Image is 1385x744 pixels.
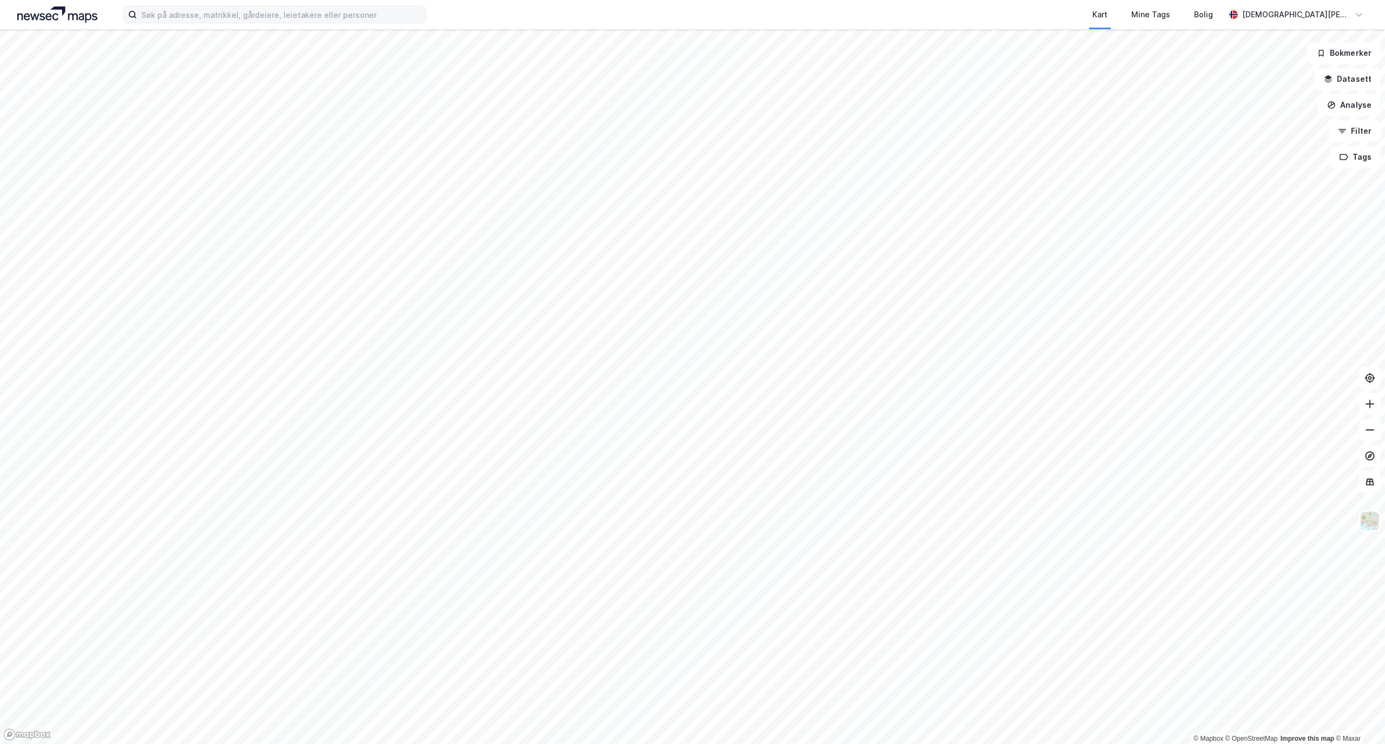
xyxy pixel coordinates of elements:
[1308,42,1381,64] button: Bokmerker
[1193,735,1223,742] a: Mapbox
[1331,692,1385,744] div: Kontrollprogram for chat
[1194,8,1213,21] div: Bolig
[1318,94,1381,116] button: Analyse
[1281,735,1334,742] a: Improve this map
[1092,8,1107,21] div: Kart
[1329,120,1381,142] button: Filter
[137,6,426,23] input: Søk på adresse, matrikkel, gårdeiere, leietakere eller personer
[1360,511,1380,531] img: Z
[1242,8,1350,21] div: [DEMOGRAPHIC_DATA][PERSON_NAME]
[17,6,97,23] img: logo.a4113a55bc3d86da70a041830d287a7e.svg
[1131,8,1170,21] div: Mine Tags
[1225,735,1278,742] a: OpenStreetMap
[3,728,51,741] a: Mapbox homepage
[1331,692,1385,744] iframe: Chat Widget
[1330,146,1381,168] button: Tags
[1315,68,1381,90] button: Datasett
